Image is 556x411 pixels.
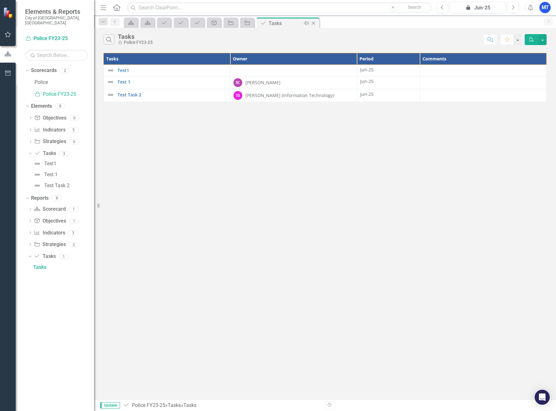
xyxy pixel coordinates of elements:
a: Police [34,79,94,86]
a: Police FY23-25 [34,91,94,98]
a: Objectives [34,218,66,225]
div: [PERSON_NAME] [245,80,281,86]
div: Jun-25 [452,4,503,12]
div: 8 [55,104,65,109]
div: SS [233,91,242,100]
a: Police FY23-25 [132,402,165,408]
div: Test Task 2 [44,183,70,188]
a: Test Task 2 [32,181,70,191]
div: 1 [69,207,79,212]
a: Police FY23-25 [25,35,88,42]
button: Search [399,3,430,12]
div: Test 1 [44,172,58,177]
img: Not Defined [107,67,114,74]
a: Tasks [32,262,94,272]
a: Tasks [34,150,56,157]
div: Open Intercom Messenger [535,390,550,405]
button: MT [539,2,551,13]
button: Jun-25 [450,2,506,13]
a: Test Task 2 [118,92,227,97]
div: Tasks [269,19,302,27]
div: 1 [59,254,69,259]
a: Indicators [34,126,65,134]
div: » » [123,402,320,409]
div: Jun-25 [360,91,417,97]
a: Tasks [168,402,181,408]
div: SC [233,78,242,87]
div: Tasks [118,33,152,40]
a: Strategies [34,241,66,248]
input: Search ClearPoint... [127,2,432,13]
img: Not Defined [34,182,41,189]
div: Test1 [44,161,56,167]
span: Updater [100,402,120,408]
div: Jun-25 [360,78,417,85]
div: 5 [69,127,79,132]
a: Test 1 [118,80,227,84]
div: 3 [59,151,69,156]
a: Reports [31,195,49,202]
input: Search Below... [25,50,88,61]
div: 2 [60,68,70,73]
div: 3 [68,230,78,235]
div: 0 [69,139,79,144]
a: Scorecards [31,67,57,74]
div: Jun-25 [360,67,417,73]
span: Search [408,5,421,10]
small: City of [GEOGRAPHIC_DATA], [GEOGRAPHIC_DATA] [25,15,88,26]
div: Tasks [183,402,197,408]
img: Not Defined [107,78,114,86]
div: 8 [52,196,62,201]
img: Not Defined [107,91,114,99]
div: [PERSON_NAME] (Information Technology) [245,92,334,99]
img: ClearPoint Strategy [3,7,14,18]
div: 0 [70,115,80,121]
a: Scorecard [34,206,66,213]
img: Not Defined [34,160,41,167]
img: Not Defined [34,171,41,178]
div: 1 [69,218,79,223]
a: Objectives [34,115,66,122]
a: Indicators [34,229,65,237]
div: Tasks [33,265,94,270]
a: Test1 [118,68,227,73]
a: Test 1 [32,170,58,180]
a: Strategies [34,138,66,145]
div: 2 [69,242,79,247]
a: Tasks [34,253,55,260]
a: Test1 [32,159,56,169]
div: Police FY23-25 [118,40,152,45]
a: Elements [31,103,52,110]
span: Elements & Reports [25,8,88,15]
